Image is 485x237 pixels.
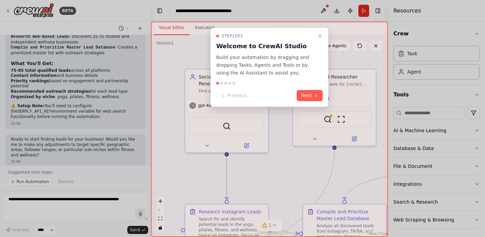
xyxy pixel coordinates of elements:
h3: Welcome to CrewAI Studio [216,41,315,51]
p: Build your automation by dragging and dropping Tasks, Agents and Tools or by using the AI Assista... [216,54,315,77]
button: Next [297,90,323,101]
button: Hide left sidebar [155,6,164,16]
span: Step 1 of 5 [222,33,243,39]
button: Close walkthrough [316,32,324,40]
button: Previous [216,90,251,101]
